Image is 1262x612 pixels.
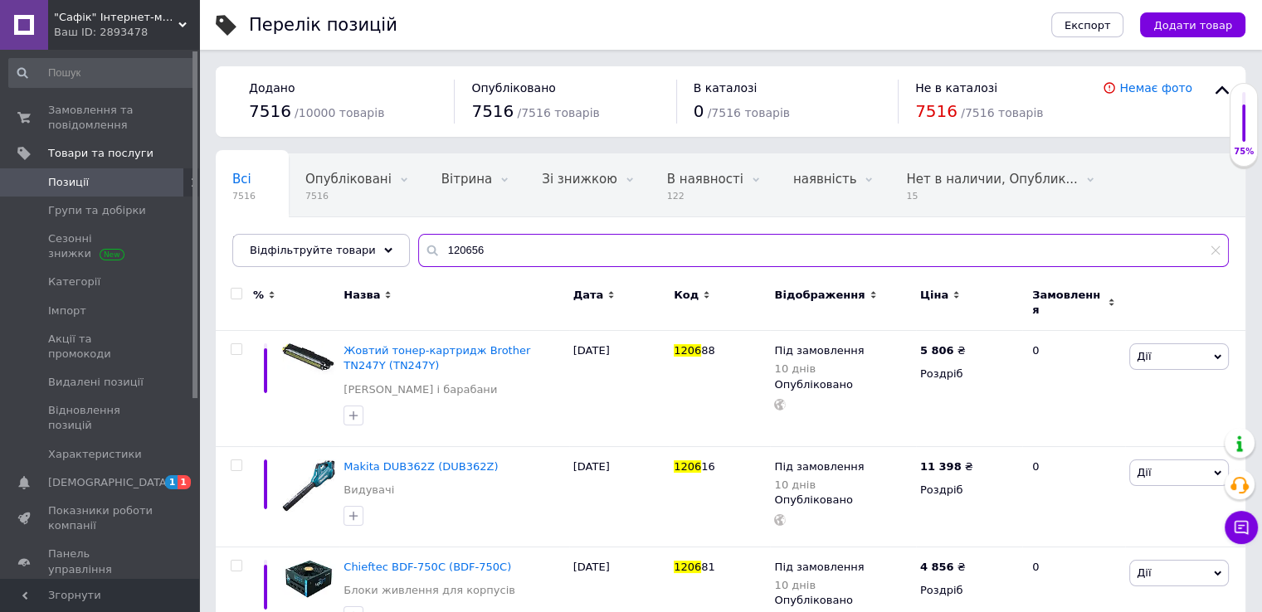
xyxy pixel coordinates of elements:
span: 1206 [674,344,701,357]
div: 10 днів [774,579,864,591]
div: [DATE] [569,446,670,546]
span: 81 [701,561,715,573]
img: Chieftec BDF-750C (BDF-750C) [282,560,335,598]
span: Імпорт [48,304,86,318]
span: Категорії [48,274,100,289]
div: ₴ [920,459,973,474]
span: Характеристики [48,447,142,462]
span: Товари та послуги [48,146,153,161]
span: Дії [1137,350,1151,362]
div: Ваш ID: 2893478 [54,25,199,40]
b: 4 856 [920,561,954,573]
span: Під замовлення [774,344,864,362]
span: Позиції [48,175,89,190]
span: Приховані [232,235,300,250]
div: 0 [1022,331,1125,447]
button: Додати товар [1140,12,1245,37]
span: Додати товар [1153,19,1232,32]
div: ₴ [920,343,966,358]
span: В каталозі [694,81,758,95]
div: Нет в наличии, Опубликованные [889,154,1110,217]
span: Відновлення позицій [48,403,153,433]
span: Групи та добірки [48,203,146,218]
span: 1206 [674,561,701,573]
span: / 10000 товарів [295,106,384,119]
span: Замовлення [1032,288,1104,318]
span: "Сафік" Інтернет-магазин електротоварів [54,10,178,25]
a: Makita DUB362Z (DUB362Z) [344,460,498,473]
a: Chieftec BDF-750C (BDF-750C) [344,561,511,573]
span: 1206 [674,460,701,473]
span: Вітрина [441,172,492,187]
span: Нет в наличии, Опублик... [906,172,1077,187]
span: Під замовлення [774,460,864,478]
img: Жовтий тонер-картридж Brother TN247Y (TN247Y) [282,343,335,374]
a: Немає фото [1119,81,1192,95]
span: Відфільтруйте товари [250,244,376,256]
b: 5 806 [920,344,954,357]
span: В наявності [667,172,743,187]
a: [PERSON_NAME] і барабани [344,382,497,397]
a: Блоки живлення для корпусів [344,583,515,598]
div: Роздріб [920,583,1018,598]
span: / 7516 товарів [961,106,1043,119]
span: Ціна [920,288,948,303]
span: Дата [573,288,604,303]
div: Опубліковано [774,493,911,508]
span: Сезонні знижки [48,231,153,261]
span: Не в каталозі [915,81,997,95]
span: Експорт [1065,19,1111,32]
div: Опубліковано [774,377,911,392]
div: Опубліковано [774,593,911,608]
div: 10 днів [774,478,864,491]
span: / 7516 товарів [708,106,790,119]
img: Makita DUB362Z (DUB362Z) [282,459,335,512]
span: Назва [344,288,380,303]
a: Жовтий тонер-картридж Brother TN247Y (TN247Y) [344,344,530,372]
input: Пошук [8,58,196,88]
a: Видувачі [344,483,394,498]
div: 0 [1022,446,1125,546]
span: 1 [165,475,178,489]
span: 0 [694,101,704,121]
span: 7516 [249,101,291,121]
span: Замовлення та повідомлення [48,103,153,133]
span: 7516 [915,101,957,121]
span: 88 [701,344,715,357]
span: Панель управління [48,546,153,576]
span: Додано [249,81,295,95]
span: Зі знижкою [542,172,616,187]
span: 7516 [232,190,256,202]
span: Код [674,288,699,303]
span: Видалені позиції [48,375,144,390]
span: наявність [793,172,857,187]
div: 75% [1230,146,1257,158]
span: Опубліковано [471,81,556,95]
span: Акції та промокоди [48,332,153,362]
span: Відображення [774,288,865,303]
div: Роздріб [920,367,1018,381]
span: 15 [906,190,1077,202]
span: 7516 [305,190,392,202]
span: Дії [1137,566,1151,579]
button: Чат з покупцем [1225,511,1258,544]
span: 1 [178,475,191,489]
div: [DATE] [569,331,670,447]
span: Опубліковані [305,172,392,187]
span: Показники роботи компанії [48,503,153,533]
span: % [253,288,264,303]
span: 16 [701,460,715,473]
span: Під замовлення [774,561,864,578]
span: Дії [1137,466,1151,478]
span: / 7516 товарів [517,106,599,119]
div: ₴ [920,560,966,575]
div: 10 днів [774,362,864,375]
span: 122 [667,190,743,202]
span: [DEMOGRAPHIC_DATA] [48,475,171,490]
b: 11 398 [920,460,962,473]
div: Перелік позицій [249,17,397,34]
div: Роздріб [920,483,1018,498]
